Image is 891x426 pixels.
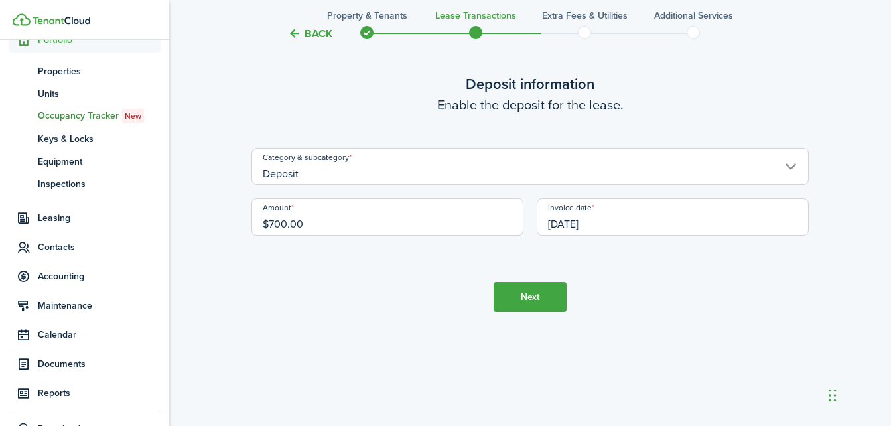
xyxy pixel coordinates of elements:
[9,380,161,406] a: Reports
[542,9,628,23] h3: Extra fees & Utilities
[251,73,809,95] wizard-step-header-title: Deposit information
[288,27,332,40] button: Back
[825,362,891,426] iframe: Chat Widget
[654,9,733,23] h3: Additional Services
[38,386,161,400] span: Reports
[537,198,809,236] input: mm/dd/yyyy
[38,328,161,342] span: Calendar
[9,82,161,105] a: Units
[38,357,161,371] span: Documents
[38,269,161,283] span: Accounting
[829,376,837,415] div: Drag
[13,13,31,26] img: TenantCloud
[125,110,141,122] span: New
[38,109,161,123] span: Occupancy Tracker
[9,150,161,173] a: Equipment
[38,155,161,169] span: Equipment
[9,127,161,150] a: Keys & Locks
[38,64,161,78] span: Properties
[33,17,90,25] img: TenantCloud
[38,33,161,47] span: Portfolio
[9,173,161,195] a: Inspections
[38,177,161,191] span: Inspections
[9,60,161,82] a: Properties
[327,9,407,23] h3: Property & Tenants
[38,211,161,225] span: Leasing
[38,240,161,254] span: Contacts
[38,132,161,146] span: Keys & Locks
[251,198,523,236] input: 0.00
[251,95,809,115] wizard-step-header-description: Enable the deposit for the lease.
[38,87,161,101] span: Units
[494,282,567,312] button: Next
[9,105,161,127] a: Occupancy TrackerNew
[38,299,161,313] span: Maintenance
[435,9,516,23] h3: Lease Transactions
